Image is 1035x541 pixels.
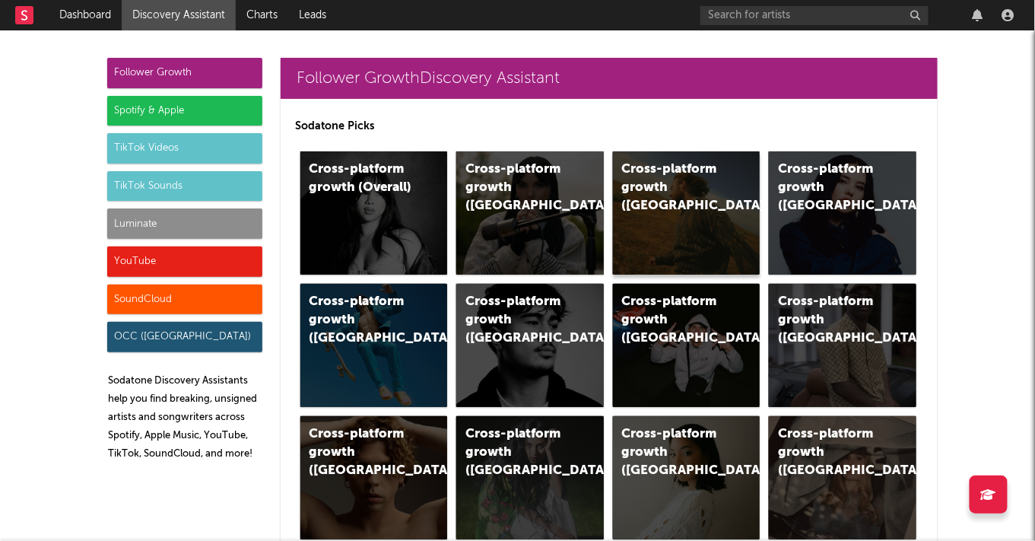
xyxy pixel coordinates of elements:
div: Spotify & Apple [107,96,262,126]
a: Cross-platform growth (Overall) [300,151,448,275]
div: Cross-platform growth (Overall) [310,161,413,197]
div: Cross-platform growth ([GEOGRAPHIC_DATA]) [622,425,725,480]
p: Sodatone Discovery Assistants help you find breaking, unsigned artists and songwriters across Spo... [109,372,262,463]
div: Follower Growth [107,58,262,88]
a: Cross-platform growth ([GEOGRAPHIC_DATA]) [769,151,916,275]
div: Cross-platform growth ([GEOGRAPHIC_DATA]/GSA) [622,293,725,348]
div: YouTube [107,247,262,277]
a: Cross-platform growth ([GEOGRAPHIC_DATA]) [613,416,760,539]
div: Cross-platform growth ([GEOGRAPHIC_DATA]) [622,161,725,215]
div: SoundCloud [107,285,262,315]
div: Cross-platform growth ([GEOGRAPHIC_DATA]) [465,161,569,215]
a: Cross-platform growth ([GEOGRAPHIC_DATA]/GSA) [613,284,760,407]
a: Cross-platform growth ([GEOGRAPHIC_DATA]) [456,151,604,275]
a: Cross-platform growth ([GEOGRAPHIC_DATA]) [769,284,916,407]
div: TikTok Sounds [107,171,262,202]
a: Cross-platform growth ([GEOGRAPHIC_DATA]) [300,416,448,539]
div: TikTok Videos [107,133,262,164]
div: Luminate [107,208,262,239]
input: Search for artists [700,6,929,25]
a: Cross-platform growth ([GEOGRAPHIC_DATA]) [456,416,604,539]
div: Cross-platform growth ([GEOGRAPHIC_DATA]) [310,293,413,348]
a: Cross-platform growth ([GEOGRAPHIC_DATA]) [613,151,760,275]
a: Cross-platform growth ([GEOGRAPHIC_DATA]) [300,284,448,407]
div: Cross-platform growth ([GEOGRAPHIC_DATA]) [778,425,881,480]
div: Cross-platform growth ([GEOGRAPHIC_DATA]) [778,161,881,215]
a: Cross-platform growth ([GEOGRAPHIC_DATA]) [769,416,916,539]
div: Cross-platform growth ([GEOGRAPHIC_DATA]) [778,293,881,348]
p: Sodatone Picks [296,117,922,135]
div: Cross-platform growth ([GEOGRAPHIC_DATA]) [465,425,569,480]
div: OCC ([GEOGRAPHIC_DATA]) [107,322,262,352]
div: Cross-platform growth ([GEOGRAPHIC_DATA]) [465,293,569,348]
div: Cross-platform growth ([GEOGRAPHIC_DATA]) [310,425,413,480]
a: Follower GrowthDiscovery Assistant [281,58,938,99]
a: Cross-platform growth ([GEOGRAPHIC_DATA]) [456,284,604,407]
